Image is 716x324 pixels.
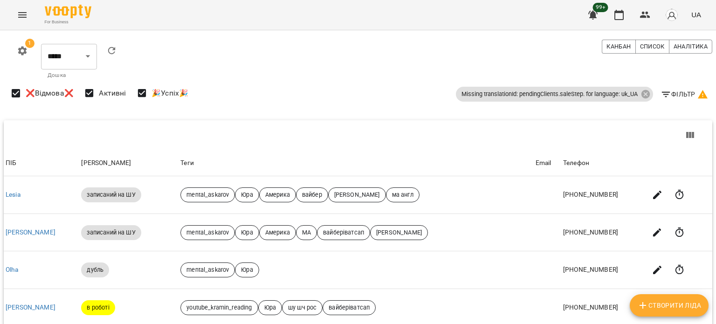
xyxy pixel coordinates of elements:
span: Юра [235,228,258,237]
span: ма англ [386,191,419,199]
button: View Columns [679,124,701,146]
span: Аналітика [674,41,708,52]
div: Телефон [563,158,642,169]
td: [PHONE_NUMBER] [561,214,644,251]
span: mental_askarov [181,266,234,274]
span: Америка [260,191,296,199]
span: Америка [260,228,296,237]
span: Юра [259,303,282,312]
a: Olha [6,266,19,273]
td: [PHONE_NUMBER] [561,251,644,289]
span: 🎉Успіх🎉 [151,88,188,99]
div: записаний на ШУ [81,225,141,240]
span: Створити Ліда [637,300,701,311]
button: Список [635,40,669,54]
span: записаний на ШУ [81,191,141,199]
button: Аналітика [669,40,712,54]
span: МА [296,228,317,237]
span: шу шч рос [282,303,322,312]
span: дубль [81,266,109,274]
div: записаний на ШУ [81,187,141,202]
td: [PHONE_NUMBER] [561,176,644,214]
a: Lesia [6,191,21,198]
span: Активні [99,88,126,99]
button: Фільтр [657,86,712,103]
div: [PERSON_NAME] [81,158,177,169]
span: [PERSON_NAME] [329,191,386,199]
span: в роботі [81,303,115,312]
span: Канбан [606,41,631,52]
span: ❌Відмова❌ [26,88,74,99]
p: Дошка [48,71,90,80]
span: записаний на ШУ [81,228,141,237]
button: Menu [11,4,34,26]
div: Теги [180,158,532,169]
button: UA [688,6,705,23]
img: Voopty Logo [45,5,91,18]
a: [PERSON_NAME] [6,228,55,236]
span: [PERSON_NAME] [371,228,427,237]
div: дубль [81,262,109,277]
div: ПІБ [6,158,77,169]
a: [PERSON_NAME] [6,303,55,311]
div: Missing translationId: pendingClients.saleStep. for language: uk_UA [456,87,653,102]
button: Канбан [602,40,635,54]
span: For Business [45,19,91,25]
span: UA [691,10,701,20]
span: Юра [235,266,258,274]
span: вайбер [296,191,328,199]
span: 1 [25,39,34,48]
div: Email [536,158,559,169]
button: Створити Ліда [630,294,709,317]
span: вайберіватсап [323,303,375,312]
span: mental_askarov [181,228,234,237]
span: вайберіватсап [317,228,370,237]
span: Список [640,41,665,52]
span: youtube_kramin_reading [181,303,257,312]
span: mental_askarov [181,191,234,199]
img: avatar_s.png [665,8,678,21]
div: в роботі [81,300,115,315]
span: 99+ [593,3,608,12]
div: Table Toolbar [4,120,712,150]
span: Фільтр [661,89,709,100]
span: Missing translationId: pendingClients.saleStep. for language: uk_UA [456,90,643,98]
span: Юра [235,191,258,199]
